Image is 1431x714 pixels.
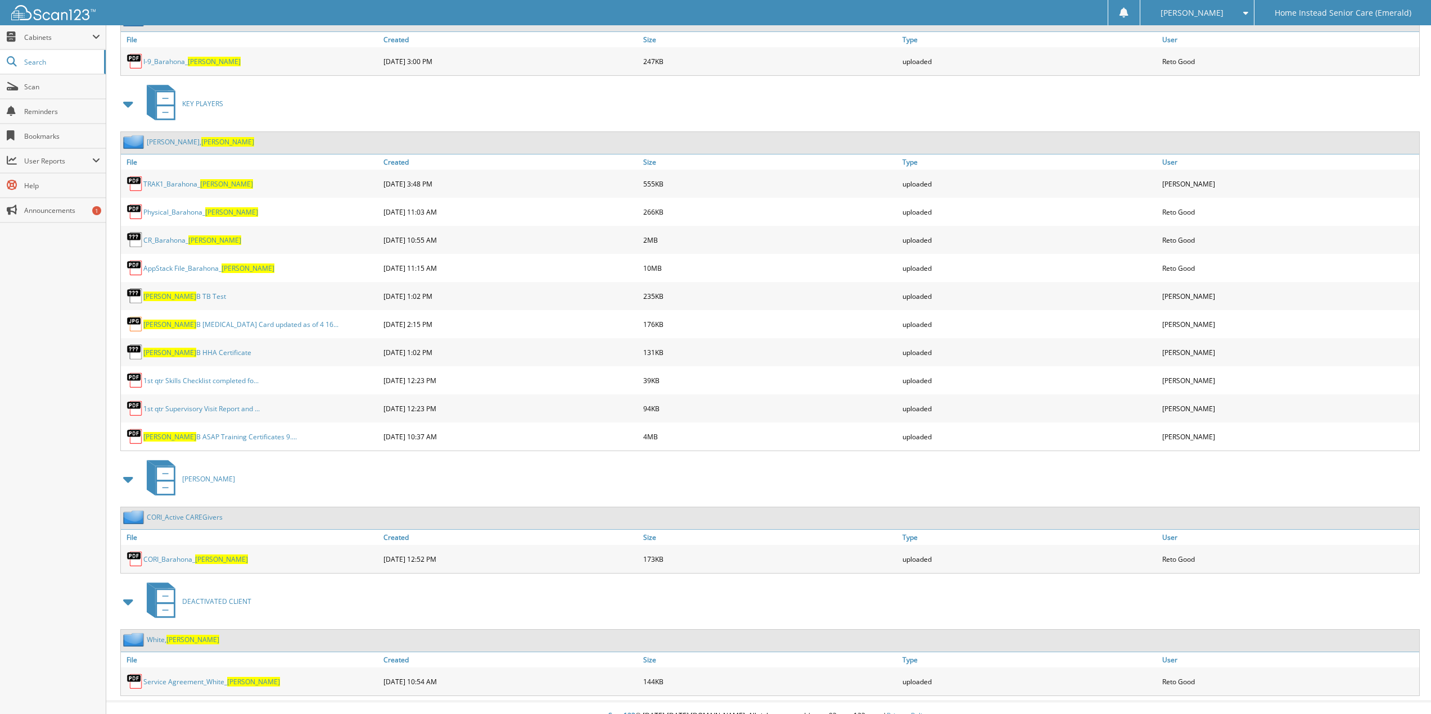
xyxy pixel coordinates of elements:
div: [PERSON_NAME] [1159,397,1419,420]
a: [PERSON_NAME]B ASAP Training Certificates 9.... [143,432,297,442]
div: uploaded [900,313,1159,335]
div: [DATE] 1:02 PM [381,285,640,307]
div: [DATE] 12:23 PM [381,397,640,420]
span: [PERSON_NAME] [205,207,258,217]
img: scan123-logo-white.svg [11,5,96,20]
div: [DATE] 10:55 AM [381,229,640,251]
div: 4MB [640,425,900,448]
div: uploaded [900,397,1159,420]
iframe: Chat Widget [1375,660,1431,714]
div: Reto Good [1159,229,1419,251]
span: Search [24,57,98,67]
img: PDF.png [127,53,143,70]
a: Type [900,530,1159,545]
img: PDF.png [127,551,143,567]
a: [PERSON_NAME],[PERSON_NAME] [147,137,254,147]
div: Reto Good [1159,670,1419,693]
span: [PERSON_NAME] [201,137,254,147]
a: Size [640,32,900,47]
img: generic.png [127,231,143,248]
span: [PERSON_NAME] [143,432,196,442]
a: Size [640,530,900,545]
div: [PERSON_NAME] [1159,172,1419,195]
div: [DATE] 12:23 PM [381,369,640,392]
a: DEACTIVATED CLIENT [140,579,251,624]
a: File [121,652,381,667]
span: [PERSON_NAME] [200,179,253,189]
div: uploaded [900,369,1159,392]
div: Reto Good [1159,201,1419,223]
span: DEACTIVATED CLIENT [182,597,251,606]
div: [DATE] 11:15 AM [381,257,640,279]
img: generic.png [127,288,143,304]
div: 94KB [640,397,900,420]
div: [DATE] 10:54 AM [381,670,640,693]
a: Created [381,154,640,170]
div: [DATE] 10:37 AM [381,425,640,448]
div: [PERSON_NAME] [1159,369,1419,392]
a: File [121,32,381,47]
a: TRAK1_Barahona_[PERSON_NAME] [143,179,253,189]
span: [PERSON_NAME] [182,474,235,484]
a: Type [900,32,1159,47]
div: uploaded [900,285,1159,307]
a: Physical_Barahona_[PERSON_NAME] [143,207,258,217]
span: Scan [24,82,100,92]
a: User [1159,32,1419,47]
a: [PERSON_NAME]B [MEDICAL_DATA] Card updated as of 4 16... [143,320,338,329]
div: [DATE] 2:15 PM [381,313,640,335]
div: 131KB [640,341,900,363]
span: [PERSON_NAME] [143,292,196,301]
a: CORI_Active CAREGivers [147,512,223,522]
div: 39KB [640,369,900,392]
div: uploaded [900,172,1159,195]
a: Size [640,652,900,667]
a: CORI_Barahona_[PERSON_NAME] [143,554,248,564]
a: Size [640,154,900,170]
a: User [1159,530,1419,545]
span: [PERSON_NAME] [143,320,196,329]
a: User [1159,154,1419,170]
a: Type [900,154,1159,170]
span: [PERSON_NAME] [227,677,280,686]
div: 176KB [640,313,900,335]
span: Home Instead Senior Care (Emerald) [1275,10,1411,16]
span: [PERSON_NAME] [166,635,219,644]
div: 2MB [640,229,900,251]
div: Reto Good [1159,257,1419,279]
div: 173KB [640,548,900,570]
div: Reto Good [1159,548,1419,570]
img: PDF.png [127,372,143,389]
a: CR_Barahona_[PERSON_NAME] [143,235,241,245]
div: uploaded [900,50,1159,72]
div: [DATE] 1:02 PM [381,341,640,363]
span: KEY PLAYERS [182,99,223,108]
div: 1 [92,206,101,215]
span: Reminders [24,107,100,116]
a: I-9_Barahona_[PERSON_NAME] [143,57,241,66]
span: User Reports [24,156,92,166]
img: folder2.png [123,510,147,524]
div: uploaded [900,257,1159,279]
a: [PERSON_NAME]B TB Test [143,292,226,301]
span: [PERSON_NAME] [222,263,274,273]
div: [DATE] 3:00 PM [381,50,640,72]
span: Bookmarks [24,131,100,141]
div: [DATE] 3:48 PM [381,172,640,195]
div: [PERSON_NAME] [1159,313,1419,335]
div: [PERSON_NAME] [1159,341,1419,363]
div: uploaded [900,229,1159,251]
span: Help [24,181,100,190]
a: AppStack File_Barahona_[PERSON_NAME] [143,263,274,273]
img: PDF.png [127,673,143,690]
a: User [1159,652,1419,667]
span: [PERSON_NAME] [188,235,241,245]
span: [PERSON_NAME] [1161,10,1224,16]
div: [PERSON_NAME] [1159,285,1419,307]
span: [PERSON_NAME] [188,57,241,66]
img: folder2.png [123,135,147,149]
img: folder2.png [123,633,147,647]
a: 1st qtr Supervisory Visit Report and ... [143,404,260,413]
img: generic.png [127,344,143,361]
